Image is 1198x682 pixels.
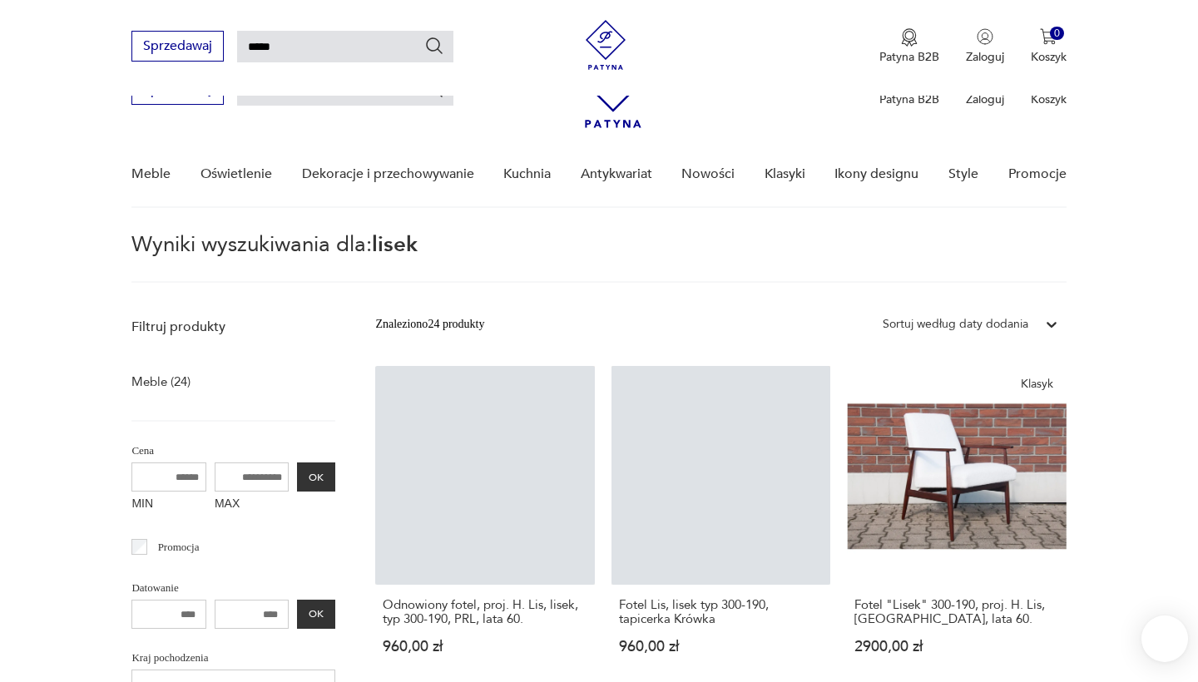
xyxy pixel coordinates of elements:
[131,649,335,667] p: Kraj pochodzenia
[901,28,918,47] img: Ikona medalu
[966,49,1004,65] p: Zaloguj
[619,640,823,654] p: 960,00 zł
[1040,28,1057,45] img: Ikona koszyka
[879,49,939,65] p: Patyna B2B
[372,230,418,259] span: lisek
[966,91,1004,107] p: Zaloguj
[854,640,1058,654] p: 2900,00 zł
[131,42,224,53] a: Sprzedawaj
[1050,27,1064,41] div: 0
[834,142,918,206] a: Ikony designu
[581,142,652,206] a: Antykwariat
[131,142,171,206] a: Meble
[977,28,993,45] img: Ikonka użytkownika
[883,315,1028,334] div: Sortuj według daty dodania
[131,370,191,393] a: Meble (24)
[879,91,939,107] p: Patyna B2B
[131,85,224,96] a: Sprzedawaj
[619,598,823,626] h3: Fotel Lis, lisek typ 300-190, tapicerka Krówka
[383,598,587,626] h3: Odnowiony fotel, proj. H. Lis, lisek, typ 300-190, PRL, lata 60.
[581,20,631,70] img: Patyna - sklep z meblami i dekoracjami vintage
[297,600,335,629] button: OK
[375,315,484,334] div: Znaleziono 24 produkty
[297,462,335,492] button: OK
[1031,49,1067,65] p: Koszyk
[131,318,335,336] p: Filtruj produkty
[681,142,735,206] a: Nowości
[503,142,551,206] a: Kuchnia
[424,36,444,56] button: Szukaj
[215,492,290,518] label: MAX
[383,640,587,654] p: 960,00 zł
[158,538,200,556] p: Promocja
[879,28,939,65] button: Patyna B2B
[131,235,1066,283] p: Wyniki wyszukiwania dla:
[765,142,805,206] a: Klasyki
[879,28,939,65] a: Ikona medaluPatyna B2B
[131,579,335,597] p: Datowanie
[131,492,206,518] label: MIN
[131,442,335,460] p: Cena
[966,28,1004,65] button: Zaloguj
[200,142,272,206] a: Oświetlenie
[854,598,1058,626] h3: Fotel "Lisek" 300-190, proj. H. Lis, [GEOGRAPHIC_DATA], lata 60.
[1008,142,1067,206] a: Promocje
[1141,615,1188,662] iframe: Smartsupp widget button
[302,142,474,206] a: Dekoracje i przechowywanie
[1031,91,1067,107] p: Koszyk
[1031,28,1067,65] button: 0Koszyk
[948,142,978,206] a: Style
[131,31,224,62] button: Sprzedawaj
